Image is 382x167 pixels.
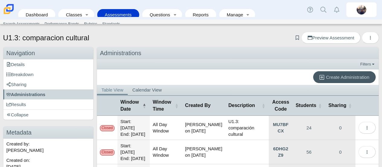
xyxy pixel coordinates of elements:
[318,96,322,115] span: Students : Activate to sort
[357,5,366,15] img: britta.barnhart.NdZ84j
[2,3,15,15] img: Carmen School of Science & Technology
[3,99,93,109] a: Results
[308,35,354,40] span: Preview Assessment
[143,96,146,115] span: Window Date : Activate to invert sorting
[100,9,136,20] a: Assessments
[6,112,28,117] span: Collapse
[6,102,26,107] span: Results
[3,89,93,99] a: Administrations
[145,9,171,20] a: Questions
[100,125,114,131] div: Closed
[293,116,325,140] a: View Participants
[269,140,293,164] a: Click to Expand
[100,19,122,28] a: Standards
[6,92,45,97] span: Administrations
[61,9,82,20] a: Classes
[326,75,369,80] span: Create Administration
[313,71,376,83] a: Create Administration
[97,47,379,59] div: Administrations
[3,79,93,89] a: Sharing
[328,103,346,108] span: Sharing
[42,19,82,28] a: Performance Bands
[362,32,379,44] button: More options
[6,62,25,67] span: Details
[6,82,27,87] span: Sharing
[3,59,93,69] a: Details
[296,103,316,108] span: Students
[82,19,100,28] a: Rubrics
[358,146,376,158] button: More options
[346,2,377,17] a: britta.barnhart.NdZ84j
[225,116,269,140] td: U1.3: comparación cultural
[325,140,355,164] a: Manage Sharing
[222,9,244,20] a: Manage
[3,110,93,120] a: Collapse
[3,139,93,155] div: Created by: [PERSON_NAME]
[3,69,93,79] a: Breakdown
[269,116,293,140] a: Click to Expand
[262,96,265,115] span: Description : Activate to sort
[348,96,352,115] span: Sharing : Activate to sort
[117,140,150,164] td: Start: [DATE] End: [DATE]
[21,9,52,20] a: Dashboard
[294,35,300,40] a: Add bookmark
[3,126,93,139] h3: Metadata
[150,140,182,164] td: All Day Window
[150,116,182,140] td: All Day Window
[272,99,289,111] span: Access Code
[171,9,179,20] a: Toggle expanded
[301,32,360,44] a: Preview Assessment
[117,116,150,140] td: Start: [DATE] End: [DATE]
[120,99,139,111] span: Window Date
[3,33,89,43] h1: U1.3: comparacion cultural
[2,11,15,16] a: Carmen School of Science & Technology
[6,50,35,56] span: Navigation
[97,85,128,95] a: Table View
[128,85,166,95] a: Calendar View
[330,3,343,16] a: Alerts
[293,140,325,164] a: View Participants
[182,140,225,164] td: [PERSON_NAME] on [DATE]
[175,96,178,115] span: Window Time : Activate to sort
[83,9,91,20] a: Toggle expanded
[100,149,114,155] div: Closed
[182,116,225,140] td: [PERSON_NAME] on [DATE]
[244,9,252,20] a: Toggle expanded
[153,99,171,111] span: Window Time
[228,103,255,108] span: Description
[325,116,355,140] a: Manage Sharing
[6,72,34,77] span: Breakdown
[185,103,210,108] span: Created By
[1,19,42,28] a: Search Assessments
[359,61,377,67] a: Filters
[358,122,376,134] button: More options
[188,9,213,20] a: Reports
